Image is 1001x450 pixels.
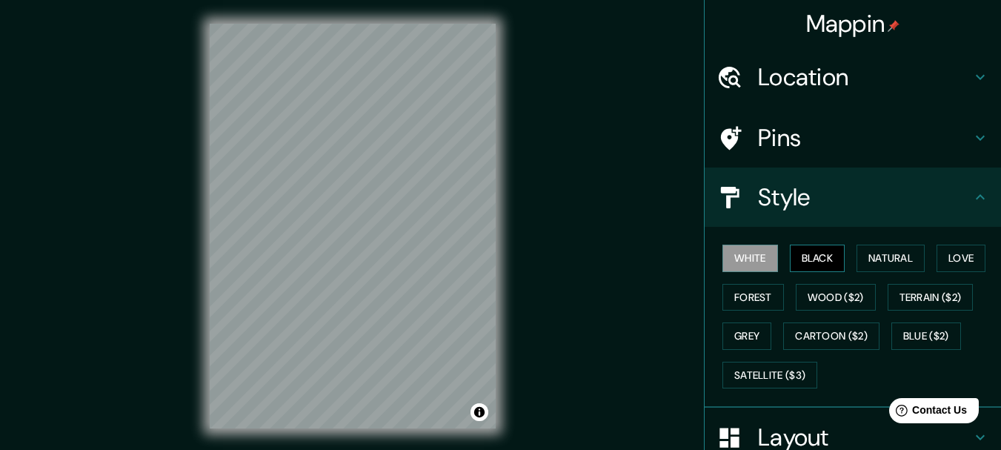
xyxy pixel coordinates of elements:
button: White [722,245,778,272]
button: Natural [857,245,925,272]
img: pin-icon.png [888,20,899,32]
div: Pins [705,108,1001,168]
h4: Location [758,62,971,92]
h4: Mappin [806,9,900,39]
h4: Pins [758,123,971,153]
button: Black [790,245,845,272]
button: Grey [722,322,771,350]
button: Toggle attribution [470,403,488,421]
iframe: Help widget launcher [869,392,985,434]
button: Terrain ($2) [888,284,974,311]
button: Satellite ($3) [722,362,817,389]
button: Love [937,245,985,272]
div: Style [705,168,1001,227]
h4: Style [758,182,971,212]
button: Blue ($2) [891,322,961,350]
button: Cartoon ($2) [783,322,879,350]
button: Forest [722,284,784,311]
button: Wood ($2) [796,284,876,311]
div: Location [705,47,1001,107]
canvas: Map [210,24,496,429]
